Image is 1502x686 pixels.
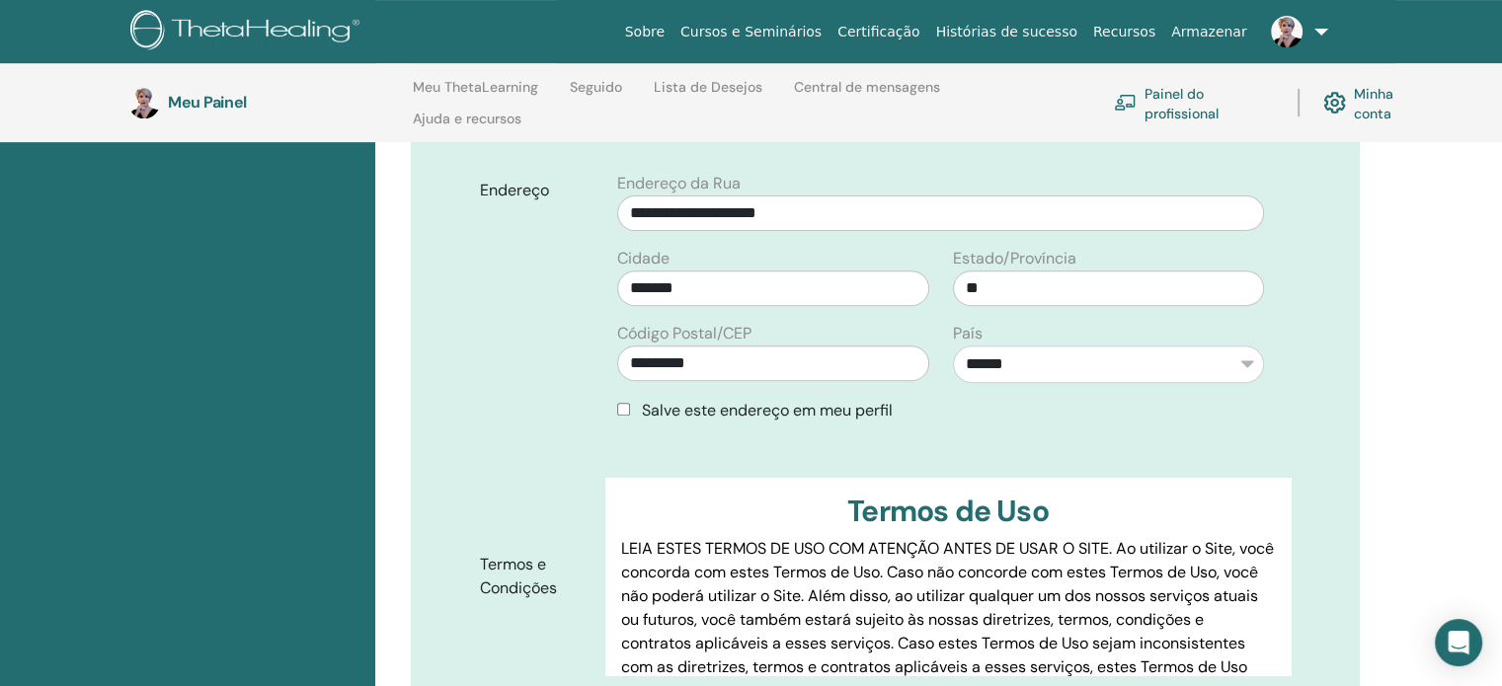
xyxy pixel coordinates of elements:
[794,78,940,96] font: Central de mensagens
[1323,81,1430,124] a: Minha conta
[837,24,919,39] font: Certificação
[794,79,940,111] a: Central de mensagens
[1435,619,1482,666] div: Open Intercom Messenger
[654,79,762,111] a: Lista de Desejos
[570,79,622,111] a: Seguido
[570,78,622,96] font: Seguido
[617,173,741,193] font: Endereço da Rua
[617,323,751,343] font: Código Postal/CEP
[1323,87,1346,118] img: cog.svg
[413,110,521,127] font: Ajuda e recursos
[130,10,366,54] img: logo.png
[480,180,549,200] font: Endereço
[1145,85,1219,121] font: Painel do profissional
[680,24,822,39] font: Cursos e Seminários
[168,92,247,113] font: Meu Painel
[1114,94,1137,111] img: chalkboard-teacher.svg
[1171,24,1246,39] font: Armazenar
[625,24,665,39] font: Sobre
[617,248,670,268] font: Cidade
[1085,14,1163,50] a: Recursos
[642,400,893,420] font: Salve este endereço em meu perfil
[672,14,830,50] a: Cursos e Seminários
[928,14,1085,50] a: Histórias de sucesso
[847,492,1049,530] font: Termos de Uso
[830,14,927,50] a: Certificação
[1114,81,1274,124] a: Painel do profissional
[617,14,672,50] a: Sobre
[1271,16,1303,47] img: default.jpg
[128,87,160,118] img: default.jpg
[654,78,762,96] font: Lista de Desejos
[480,554,557,598] font: Termos e Condições
[1163,14,1254,50] a: Armazenar
[953,248,1076,268] font: Estado/Província
[1354,85,1393,121] font: Minha conta
[413,111,521,142] a: Ajuda e recursos
[953,323,983,343] font: País
[936,24,1077,39] font: Histórias de sucesso
[1093,24,1155,39] font: Recursos
[413,79,538,111] a: Meu ThetaLearning
[413,78,538,96] font: Meu ThetaLearning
